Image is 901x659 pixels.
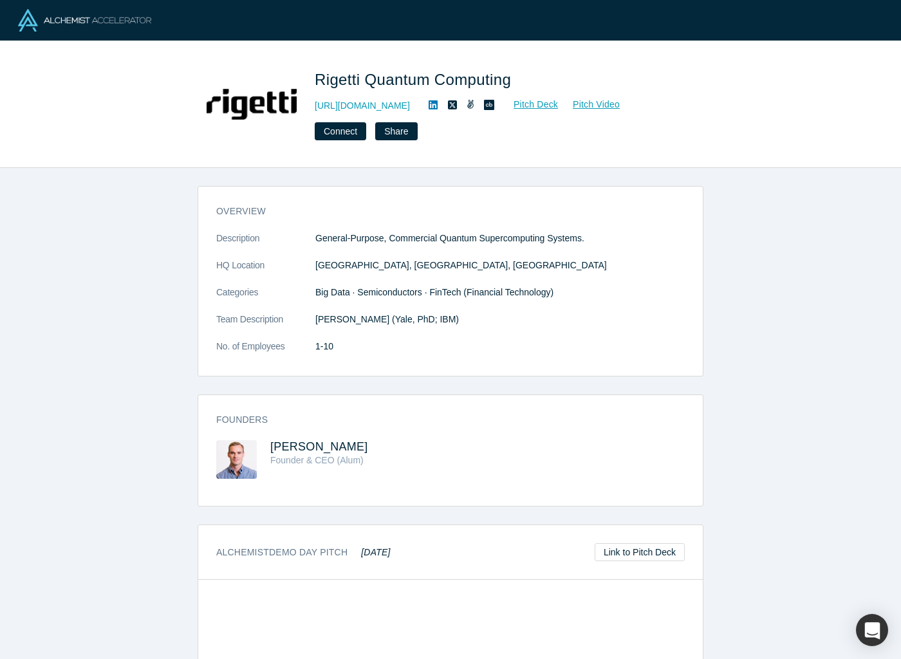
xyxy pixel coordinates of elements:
[315,259,685,272] dd: [GEOGRAPHIC_DATA], [GEOGRAPHIC_DATA], [GEOGRAPHIC_DATA]
[216,286,315,313] dt: Categories
[270,455,364,465] span: Founder & CEO (Alum)
[315,340,685,353] dd: 1-10
[270,440,368,453] a: [PERSON_NAME]
[375,122,417,140] button: Share
[315,71,516,88] span: Rigetti Quantum Computing
[315,313,685,326] p: [PERSON_NAME] (Yale, PhD; IBM)
[216,259,315,286] dt: HQ Location
[216,546,391,559] h3: Alchemist Demo Day Pitch
[315,99,410,113] a: [URL][DOMAIN_NAME]
[216,440,257,479] img: Chad Rigetti's Profile Image
[207,59,297,149] img: Rigetti Quantum Computing's Logo
[216,413,667,427] h3: Founders
[315,287,553,297] span: Big Data · Semiconductors · FinTech (Financial Technology)
[216,340,315,367] dt: No. of Employees
[216,313,315,340] dt: Team Description
[216,232,315,259] dt: Description
[18,9,151,32] img: Alchemist Logo
[559,97,620,112] a: Pitch Video
[315,122,366,140] button: Connect
[315,232,685,245] p: General-Purpose, Commercial Quantum Supercomputing Systems.
[595,543,685,561] a: Link to Pitch Deck
[361,547,390,557] em: [DATE]
[499,97,559,112] a: Pitch Deck
[216,205,667,218] h3: overview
